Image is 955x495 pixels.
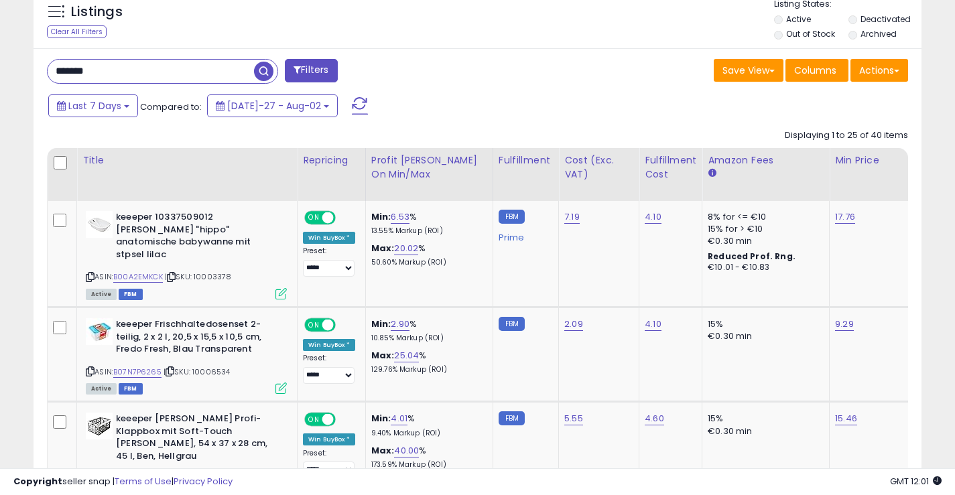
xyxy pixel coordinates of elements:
label: Deactivated [861,13,911,25]
button: [DATE]-27 - Aug-02 [207,94,338,117]
a: 20.02 [394,242,418,255]
span: ON [306,414,322,425]
a: 4.60 [645,412,664,425]
div: % [371,445,483,470]
a: 9.29 [835,317,854,331]
p: 129.76% Markup (ROI) [371,365,483,374]
h5: Listings [71,3,123,21]
div: Title [82,153,292,167]
b: Min: [371,317,391,330]
b: Max: [371,444,395,457]
div: % [371,211,483,236]
img: 51Z3+bCYQkL._SL40_.jpg [86,413,113,439]
div: % [371,350,483,374]
strong: Copyright [13,475,62,488]
div: Repricing [303,153,360,167]
div: Fulfillment Cost [645,153,696,182]
div: Profit [PERSON_NAME] on Min/Max [371,153,487,182]
th: The percentage added to the cost of goods (COGS) that forms the calculator for Min & Max prices. [365,148,493,201]
div: 8% for <= €10 [708,211,819,223]
div: seller snap | | [13,476,233,488]
a: 2.90 [391,317,409,331]
img: 41KrjEzGkEL._SL40_.jpg [86,318,113,345]
p: 13.55% Markup (ROI) [371,226,483,236]
b: Min: [371,412,391,425]
div: Cost (Exc. VAT) [564,153,633,182]
a: 4.10 [645,317,661,331]
a: 25.04 [394,349,419,362]
div: % [371,242,483,267]
div: Win BuyBox * [303,339,355,351]
div: Preset: [303,354,355,384]
div: Prime [499,227,548,243]
span: 2025-08-10 12:01 GMT [890,475,942,488]
div: % [371,318,483,343]
div: Min Price [835,153,904,167]
small: FBM [499,411,525,425]
span: All listings currently available for purchase on Amazon [86,383,117,395]
p: 10.85% Markup (ROI) [371,334,483,343]
span: Last 7 Days [68,99,121,113]
img: 31Jw2fyurlL._SL40_.jpg [86,211,113,238]
b: Max: [371,349,395,362]
div: Displaying 1 to 25 of 40 items [785,129,908,142]
b: Min: [371,210,391,223]
div: ASIN: [86,318,287,393]
span: | SKU: 10006534 [164,366,231,377]
b: Reduced Prof. Rng. [708,251,795,262]
span: OFF [334,414,355,425]
div: ASIN: [86,211,287,298]
span: ON [306,212,322,224]
p: 9.40% Markup (ROI) [371,429,483,438]
small: Amazon Fees. [708,167,716,180]
span: ON [306,320,322,331]
div: €0.30 min [708,425,819,437]
b: keeeper [PERSON_NAME] Profi-Klappbox mit Soft-Touch [PERSON_NAME], 54 x 37 x 28 cm, 45 l, Ben, He... [116,413,279,466]
button: Columns [785,59,848,82]
a: 6.53 [391,210,409,224]
span: [DATE]-27 - Aug-02 [227,99,321,113]
span: | SKU: 10003378 [165,271,232,282]
label: Active [786,13,811,25]
span: Compared to: [140,100,202,113]
div: 15% [708,318,819,330]
a: B00A2EMKCK [113,271,163,283]
button: Filters [285,59,337,82]
div: €10.01 - €10.83 [708,262,819,273]
div: % [371,413,483,437]
a: 40.00 [394,444,419,457]
button: Save View [714,59,783,82]
p: 50.60% Markup (ROI) [371,258,483,267]
a: 2.09 [564,317,583,331]
span: All listings currently available for purchase on Amazon [86,289,117,300]
b: keeeper 10337509012 [PERSON_NAME] "hippo" anatomische babywanne mit stpsel lilac [116,211,279,264]
small: FBM [499,210,525,224]
div: Preset: [303,449,355,479]
div: 15% for > €10 [708,223,819,235]
b: Max: [371,242,395,255]
a: 7.19 [564,210,580,224]
span: Columns [794,64,836,77]
label: Out of Stock [786,28,835,40]
a: B07N7P6265 [113,366,162,378]
div: Win BuyBox * [303,433,355,445]
a: 17.76 [835,210,855,224]
span: OFF [334,320,355,331]
div: Clear All Filters [47,25,107,38]
div: €0.30 min [708,330,819,342]
div: €0.30 min [708,235,819,247]
a: Terms of Use [115,475,172,488]
div: Amazon Fees [708,153,824,167]
a: 15.46 [835,412,857,425]
span: FBM [119,289,143,300]
div: 15% [708,413,819,425]
div: Preset: [303,246,355,277]
a: 4.10 [645,210,661,224]
b: keeeper Frischhaltedosenset 2-teilig, 2 x 2 l, 20,5 x 15,5 x 10,5 cm, Fredo Fresh, Blau Transparent [116,318,279,359]
label: Archived [861,28,897,40]
a: Privacy Policy [174,475,233,488]
div: Fulfillment [499,153,553,167]
span: FBM [119,383,143,395]
a: 5.55 [564,412,583,425]
a: 4.01 [391,412,407,425]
